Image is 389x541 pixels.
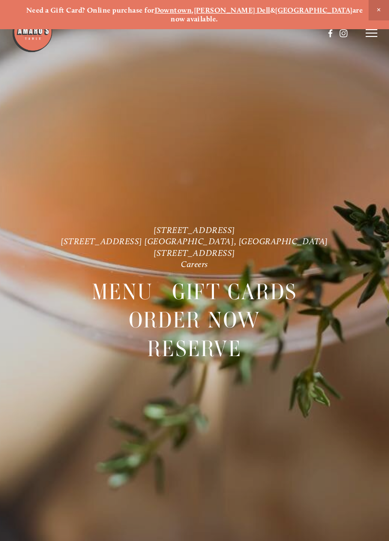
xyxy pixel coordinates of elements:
[172,278,298,306] span: Gift Cards
[194,6,270,15] a: [PERSON_NAME] Dell
[192,6,194,15] strong: ,
[147,335,242,362] a: Reserve
[129,307,260,334] a: Order Now
[275,6,353,15] a: [GEOGRAPHIC_DATA]
[155,6,192,15] a: Downtown
[154,248,235,258] a: [STREET_ADDRESS]
[172,278,298,306] a: Gift Cards
[61,236,328,247] a: [STREET_ADDRESS] [GEOGRAPHIC_DATA], [GEOGRAPHIC_DATA]
[181,259,208,270] a: Careers
[270,6,275,15] strong: &
[171,6,364,23] strong: are now available.
[92,278,153,306] span: Menu
[154,225,235,235] a: [STREET_ADDRESS]
[26,6,155,15] strong: Need a Gift Card? Online purchase for
[92,278,153,306] a: Menu
[12,12,53,53] img: Amaro's Table
[147,335,242,363] span: Reserve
